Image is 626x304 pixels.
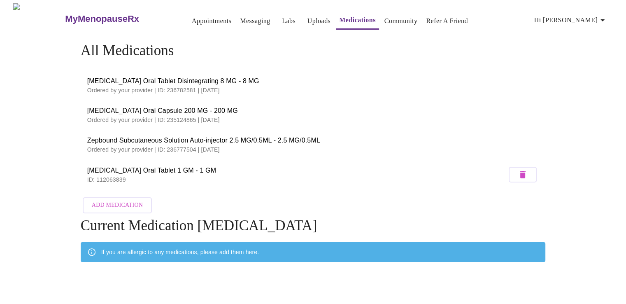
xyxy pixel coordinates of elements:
button: Appointments [188,13,235,29]
button: Labs [276,13,302,29]
img: MyMenopauseRx Logo [13,3,64,34]
span: [MEDICAL_DATA] Oral Capsule 200 MG - 200 MG [87,106,539,116]
button: Refer a Friend [423,13,471,29]
div: If you are allergic to any medications, please add them here. [101,245,259,260]
a: Labs [282,15,296,27]
button: Hi [PERSON_NAME] [531,12,611,28]
a: Community [384,15,418,27]
h4: Current Medication [MEDICAL_DATA] [81,217,546,234]
button: Medications [336,12,379,30]
button: Messaging [237,13,273,29]
h4: All Medications [81,42,546,59]
h3: MyMenopauseRx [65,14,139,24]
a: MyMenopauseRx [64,5,172,33]
a: Appointments [192,15,231,27]
a: Messaging [240,15,270,27]
button: Add Medication [83,197,152,213]
button: Community [381,13,421,29]
button: Uploads [304,13,334,29]
p: Ordered by your provider | ID: 235124865 | [DATE] [87,116,539,124]
p: Ordered by your provider | ID: 236777504 | [DATE] [87,145,539,154]
p: ID: 112063839 [87,175,507,184]
a: Refer a Friend [426,15,468,27]
span: Add Medication [92,200,143,210]
p: Ordered by your provider | ID: 236782581 | [DATE] [87,86,539,94]
span: Zepbound Subcutaneous Solution Auto-injector 2.5 MG/0.5ML - 2.5 MG/0.5ML [87,136,539,145]
a: Medications [339,14,376,26]
a: Uploads [307,15,331,27]
span: [MEDICAL_DATA] Oral Tablet Disintegrating 8 MG - 8 MG [87,76,539,86]
span: Hi [PERSON_NAME] [534,14,607,26]
span: [MEDICAL_DATA] Oral Tablet 1 GM - 1 GM [87,166,507,175]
